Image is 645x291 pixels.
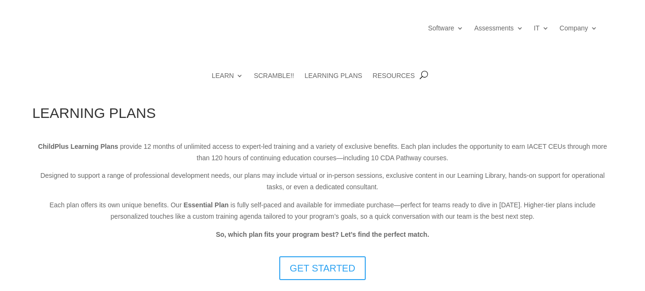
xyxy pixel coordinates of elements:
strong: ChildPlus Learning Plans [38,143,118,150]
a: SCRAMBLE!! [254,72,294,93]
p: Designed to support a range of professional development needs, our plans may include virtual or i... [32,170,613,200]
a: IT [534,10,549,47]
a: Software [428,10,464,47]
p: Each plan offers its own unique benefits. Our is fully self-paced and available for immediate pur... [32,200,613,229]
p: provide 12 months of unlimited access to expert-led training and a variety of exclusive benefits.... [32,141,613,171]
a: Assessments [474,10,523,47]
a: LEARN [212,72,244,93]
a: LEARNING PLANS [304,72,362,93]
a: Company [560,10,598,47]
a: RESOURCES [373,72,415,93]
h1: LEARNING PLANS [32,106,613,125]
a: GET STARTED [279,256,366,280]
strong: So, which plan fits your program best? Let’s find the perfect match. [216,231,429,238]
strong: Essential Plan [183,201,228,209]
